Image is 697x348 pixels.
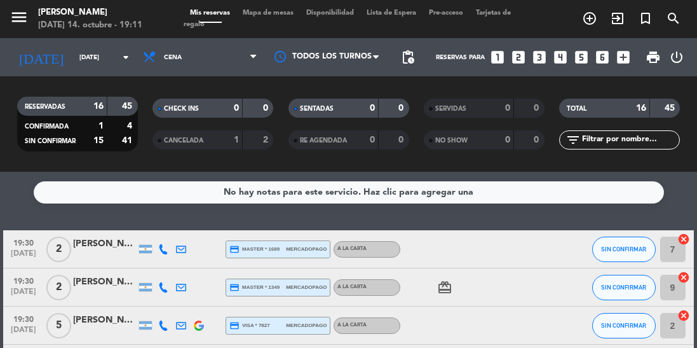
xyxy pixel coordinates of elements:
[534,136,541,144] strong: 0
[300,137,347,144] span: RE AGENDADA
[10,8,29,31] button: menu
[263,136,271,144] strong: 2
[93,102,104,111] strong: 16
[122,136,135,145] strong: 41
[592,237,656,262] button: SIN CONFIRMAR
[677,271,690,284] i: cancel
[98,122,104,130] strong: 1
[370,136,375,144] strong: 0
[534,104,541,113] strong: 0
[127,122,135,130] strong: 4
[8,249,39,264] span: [DATE]
[286,321,327,330] span: mercadopago
[669,50,684,65] i: power_settings_new
[615,49,632,66] i: add_box
[665,104,677,113] strong: 45
[10,8,29,27] i: menu
[93,136,104,145] strong: 15
[646,50,661,65] span: print
[73,313,137,328] div: [PERSON_NAME]
[38,6,142,19] div: [PERSON_NAME]
[582,11,597,26] i: add_circle_outline
[510,49,527,66] i: looks_two
[398,136,406,144] strong: 0
[164,137,203,144] span: CANCELADA
[370,104,375,113] strong: 0
[592,313,656,338] button: SIN CONFIRMAR
[435,106,466,112] span: SERVIDAS
[565,132,581,148] i: filter_list
[122,102,135,111] strong: 45
[229,282,280,293] span: master * 1349
[592,275,656,300] button: SIN CONFIRMAR
[437,280,452,295] i: card_giftcard
[25,123,69,130] span: CONFIRMADA
[638,11,653,26] i: turned_in_not
[398,104,406,113] strong: 0
[229,244,240,254] i: credit_card
[666,11,681,26] i: search
[194,321,204,331] img: google-logo.png
[38,19,142,32] div: [DATE] 14. octubre - 19:11
[164,106,199,112] span: CHECK INS
[8,288,39,302] span: [DATE]
[234,104,239,113] strong: 0
[636,104,646,113] strong: 16
[25,138,76,144] span: SIN CONFIRMAR
[73,237,137,251] div: [PERSON_NAME]
[436,54,485,61] span: Reservas para
[229,321,240,331] i: credit_card
[229,321,269,331] span: visa * 7827
[224,185,473,200] div: No hay notas para este servicio. Haz clic para agregar una
[286,283,327,291] span: mercadopago
[505,104,510,113] strong: 0
[236,10,300,17] span: Mapa de mesas
[610,11,625,26] i: exit_to_app
[25,104,65,110] span: RESERVADAS
[8,326,39,340] span: [DATE]
[300,106,334,112] span: SENTADAS
[8,235,39,249] span: 19:30
[229,282,240,293] i: credit_card
[234,136,239,144] strong: 1
[601,246,646,253] span: SIN CONFIRMAR
[552,49,569,66] i: looks_4
[337,284,367,289] span: A LA CARTA
[677,233,690,246] i: cancel
[601,322,646,329] span: SIN CONFIRMAR
[10,44,73,71] i: [DATE]
[573,49,590,66] i: looks_5
[400,50,416,65] span: pending_actions
[8,311,39,326] span: 19:30
[567,106,586,112] span: TOTAL
[489,49,506,66] i: looks_one
[46,313,71,338] span: 5
[601,284,646,291] span: SIN CONFIRMAR
[300,10,360,17] span: Disponibilidad
[435,137,468,144] span: NO SHOW
[677,309,690,322] i: cancel
[594,49,611,66] i: looks_6
[8,273,39,288] span: 19:30
[505,136,510,144] strong: 0
[581,133,679,147] input: Filtrar por nombre...
[118,50,133,65] i: arrow_drop_down
[666,38,687,76] div: LOG OUT
[184,10,236,17] span: Mis reservas
[531,49,548,66] i: looks_3
[46,275,71,300] span: 2
[164,54,182,61] span: Cena
[263,104,271,113] strong: 0
[337,246,367,251] span: A LA CARTA
[73,275,137,289] div: [PERSON_NAME]
[229,244,280,254] span: master * 1689
[46,237,71,262] span: 2
[360,10,423,17] span: Lista de Espera
[423,10,470,17] span: Pre-acceso
[286,245,327,253] span: mercadopago
[337,323,367,328] span: A LA CARTA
